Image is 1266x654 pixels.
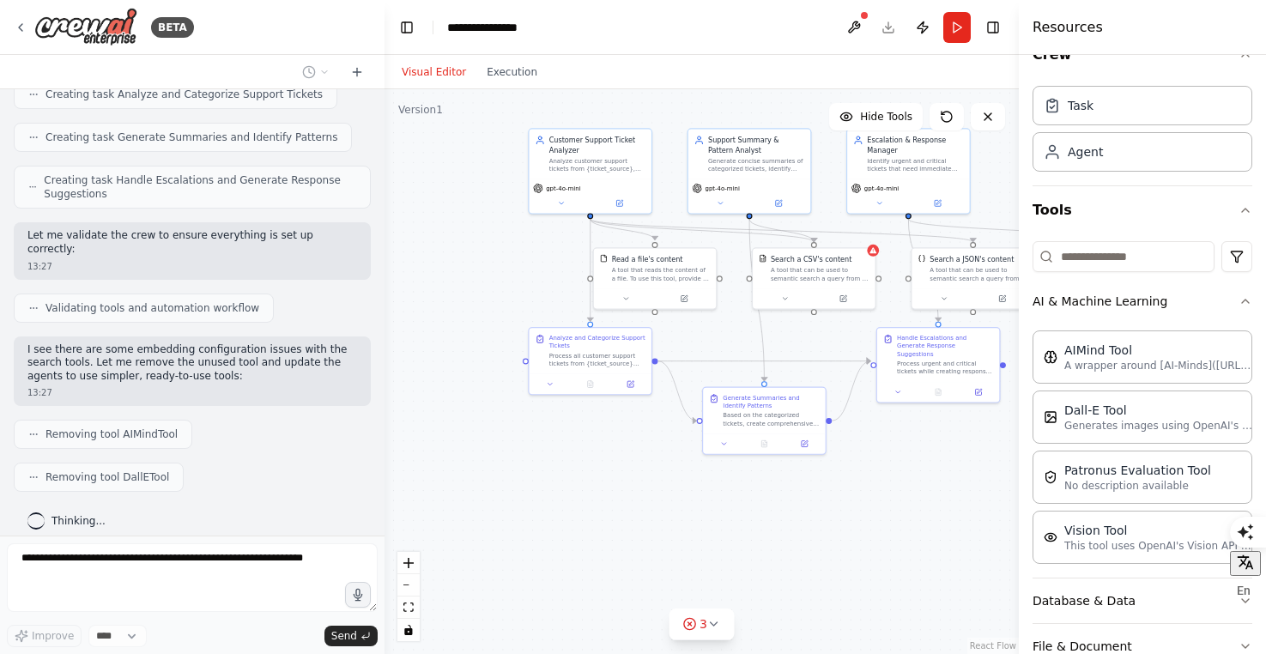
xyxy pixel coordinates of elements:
[867,157,963,173] div: Identify urgent and critical tickets that need immediate escalation, generate suggested responses...
[549,352,645,368] div: Process all customer support tickets from {ticket_source} and categorize each ticket by: 1. Urgen...
[750,197,806,209] button: Open in side panel
[700,615,707,633] span: 3
[476,62,548,82] button: Execution
[45,130,337,144] span: Creating task Generate Summaries and Identify Patterns
[1064,342,1253,359] div: AIMind Tool
[345,582,371,608] button: Click to speak your automation idea
[600,254,608,262] img: FileReadTool
[829,103,923,130] button: Hide Tools
[612,266,711,282] div: A tool that reads the content of a file. To use this tool, provide a 'file_path' parameter with t...
[45,427,178,441] span: Removing tool AIMindTool
[864,185,899,192] span: gpt-4o-mini
[897,334,993,358] div: Handle Escalations and Generate Response Suggestions
[723,411,819,427] div: Based on the categorized tickets, create comprehensive summaries and identify patterns: 1. Genera...
[657,356,696,426] g: Edge from 8798ce2d-d00a-48bc-b616-81c70382dc78 to 3ca56a5b-9b74-4caf-b145-2088d3827b59
[904,219,943,321] g: Edge from 1399ba08-618a-41bc-98db-e01b3a2f0fc6 to ef0d6b8f-fce5-458a-9d01-379d37d91702
[723,394,819,410] div: Generate Summaries and Identify Patterns
[614,378,648,391] button: Open in side panel
[343,62,371,82] button: Start a new chat
[528,327,652,395] div: Analyze and Categorize Support TicketsProcess all customer support tickets from {ticket_source} a...
[918,386,960,398] button: No output available
[918,254,925,262] img: JSONSearchTool
[585,219,596,321] g: Edge from d624e5a3-5be4-45a0-b03c-491ab130b217 to 8798ce2d-d00a-48bc-b616-81c70382dc78
[45,301,259,315] span: Validating tools and automation workflow
[447,19,536,36] nav: breadcrumb
[688,128,812,214] div: Support Summary & Pattern AnalystGenerate concise summaries of categorized tickets, identify comm...
[815,293,870,305] button: Open in side panel
[32,629,74,643] span: Improve
[593,247,718,309] div: FileReadToolRead a file's contentA tool that reads the content of a file. To use this tool, provi...
[1064,462,1211,479] div: Patronus Evaluation Tool
[744,219,819,242] g: Edge from 43689b8b-9de3-41dc-9a21-1d98f387f28f to b5f67319-463a-45ae-a79f-eecb7c8e69ba
[391,62,476,82] button: Visual Editor
[549,334,645,350] div: Analyze and Categorize Support Tickets
[1064,539,1253,553] p: This tool uses OpenAI's Vision API to describe the contents of an image.
[44,173,356,201] span: Creating task Handle Escalations and Generate Response Suggestions
[1044,350,1057,364] img: AIMindTool
[656,293,712,305] button: Open in side panel
[51,514,106,528] span: Thinking...
[708,135,804,154] div: Support Summary & Pattern Analyst
[1064,402,1253,419] div: Dall-E Tool
[1068,97,1093,114] div: Task
[591,197,647,209] button: Open in side panel
[1033,17,1103,38] h4: Resources
[549,135,645,154] div: Customer Support Ticket Analyzer
[27,260,357,273] div: 13:27
[930,254,1014,264] div: Search a JSON's content
[34,8,137,46] img: Logo
[846,128,971,214] div: Escalation & Response ManagerIdentify urgent and critical tickets that need immediate escalation,...
[397,619,420,641] button: toggle interactivity
[708,157,804,173] div: Generate concise summaries of categorized tickets, identify common patterns and recurring issues ...
[7,625,82,647] button: Improve
[397,596,420,619] button: fit view
[930,266,1028,282] div: A tool that can be used to semantic search a query from a JSON's content.
[1033,578,1252,623] button: Database & Data
[45,470,169,484] span: Removing tool DallETool
[771,254,851,264] div: Search a CSV's content
[1068,143,1103,160] div: Agent
[1033,186,1252,234] button: Tools
[331,629,357,643] span: Send
[585,219,660,239] g: Edge from d624e5a3-5be4-45a0-b03c-491ab130b217 to 0310ad58-4433-4f28-b3a1-03966b8e9eca
[1064,359,1253,372] p: A wrapper around [AI-Minds]([URL][DOMAIN_NAME]). Useful for when you need answers to questions fr...
[151,17,194,38] div: BETA
[397,574,420,596] button: zoom out
[569,378,611,391] button: No output available
[1044,530,1057,544] img: VisionTool
[752,247,876,309] div: CSVSearchToolSearch a CSV's contentA tool that can be used to semantic search a query from a CSV'...
[27,386,357,399] div: 13:27
[970,641,1016,651] a: React Flow attribution
[974,293,1030,305] button: Open in side panel
[702,387,827,455] div: Generate Summaries and Identify PatternsBased on the categorized tickets, create comprehensive su...
[1033,324,1252,578] div: AI & Machine Learning
[27,343,357,384] p: I see there are some embedding configuration issues with the search tools. Let me remove the unus...
[1064,479,1211,493] p: No description available
[1033,279,1252,324] button: AI & Machine Learning
[867,135,963,154] div: Escalation & Response Manager
[1044,410,1057,424] img: DallETool
[1033,31,1252,79] button: Crew
[657,356,870,366] g: Edge from 8798ce2d-d00a-48bc-b616-81c70382dc78 to ef0d6b8f-fce5-458a-9d01-379d37d91702
[1064,522,1253,539] div: Vision Tool
[743,438,785,450] button: No output available
[324,626,378,646] button: Send
[706,185,740,192] span: gpt-4o-mini
[546,185,580,192] span: gpt-4o-mini
[397,552,420,641] div: React Flow controls
[398,103,443,117] div: Version 1
[1033,79,1252,185] div: Crew
[669,609,735,640] button: 3
[1044,470,1057,484] img: PatronusEvalTool
[832,356,870,426] g: Edge from 3ca56a5b-9b74-4caf-b145-2088d3827b59 to ef0d6b8f-fce5-458a-9d01-379d37d91702
[910,197,966,209] button: Open in side panel
[860,110,912,124] span: Hide Tools
[1064,419,1253,433] p: Generates images using OpenAI's Dall-E model.
[45,88,323,101] span: Creating task Analyze and Categorize Support Tickets
[744,219,769,381] g: Edge from 43689b8b-9de3-41dc-9a21-1d98f387f28f to 3ca56a5b-9b74-4caf-b145-2088d3827b59
[549,157,645,173] div: Analyze customer support tickets from {ticket_source}, categorize them by urgency (Critical, High...
[787,438,821,450] button: Open in side panel
[897,360,993,376] div: Process urgent and critical tickets while creating response suggestions: 1. Identify all Critical...
[981,15,1005,39] button: Hide right sidebar
[395,15,419,39] button: Hide left sidebar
